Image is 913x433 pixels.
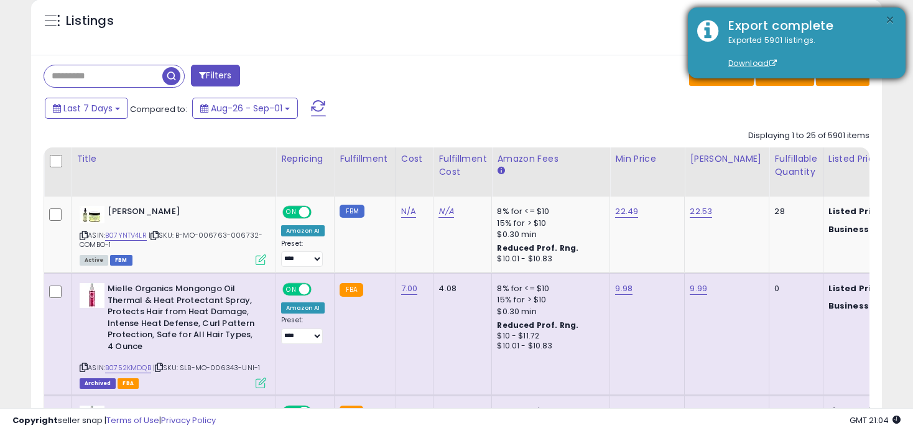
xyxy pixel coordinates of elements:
div: Min Price [615,152,679,165]
div: 8% for <= $10 [497,283,600,294]
a: 7.95 [615,405,632,417]
button: Last 7 Days [45,98,128,119]
a: 9.98 [615,282,633,295]
span: 2025-09-9 21:04 GMT [850,414,901,426]
div: 3.9 [438,406,482,417]
img: 31kygOyDdnL._SL40_.jpg [80,283,104,308]
span: Aug-26 - Sep-01 [211,102,282,114]
b: [PERSON_NAME] [108,206,259,221]
b: Mielle Organics Mongongo Oil Thermal & Heat Protectant Spray, Protects Hair from Heat Damage, Int... [108,283,259,355]
b: Business Price: [828,300,897,312]
strong: Copyright [12,414,58,426]
div: $0.30 min [497,306,600,317]
span: FBA [118,378,139,389]
a: 9.99 [690,282,707,295]
h5: Listings [66,12,114,30]
div: Repricing [281,152,329,165]
a: 22.49 [615,205,638,218]
div: seller snap | | [12,415,216,427]
div: Fulfillment Cost [438,152,486,179]
div: $10.01 - $10.83 [497,341,600,352]
div: Export complete [719,17,896,35]
small: Amazon Fees. [497,165,504,177]
div: Exported 5901 listings. [719,35,896,70]
button: Aug-26 - Sep-01 [192,98,298,119]
a: Download [728,58,777,68]
div: Cost [401,152,429,165]
div: 15% for > $10 [497,294,600,305]
small: FBA [340,406,363,419]
small: FBM [340,205,364,218]
span: All listings currently available for purchase on Amazon [80,255,108,266]
a: N/A [438,205,453,218]
div: 28 [774,206,813,217]
span: OFF [310,284,330,295]
a: 22.53 [690,205,712,218]
button: Save View [689,65,754,86]
span: ON [284,284,299,295]
span: | SKU: SLB-MO-006343-UNI-1 [153,363,260,373]
div: 4.08 [438,283,482,294]
div: $10 - $11.72 [497,331,600,342]
div: ASIN: [80,206,266,264]
div: Fulfillable Quantity [774,152,817,179]
img: 416LHOrVQ1L._SL40_.jpg [80,206,104,223]
span: ON [284,407,299,417]
div: $0.30 min [497,229,600,240]
img: 31kygOyDdnL._SL40_.jpg [80,406,104,431]
div: Displaying 1 to 25 of 5901 items [748,130,869,142]
div: ASIN: [80,283,266,387]
a: Privacy Policy [161,414,216,426]
span: Listings that have been deleted from Seller Central [80,378,116,389]
b: Reduced Prof. Rng. [497,243,578,253]
div: 0 [774,283,813,294]
b: Listed Price: [828,205,885,217]
div: $10.01 - $10.83 [497,254,600,264]
div: Fulfillment [340,152,390,165]
b: Listed Price: [828,282,885,294]
a: B07YNTV4LR [105,230,147,241]
div: Preset: [281,240,325,268]
div: Amazon AI [281,225,325,236]
div: 15% for > $10 [497,218,600,229]
a: 7.00 [401,405,418,417]
a: B0752KMDQB [105,363,151,373]
a: Terms of Use [106,414,159,426]
a: 7.99 [690,405,707,417]
span: FBM [110,255,132,266]
div: Amazon AI [281,302,325,314]
span: ON [284,207,299,218]
span: Last 7 Days [63,102,113,114]
div: 8% for <= $10 [497,206,600,217]
button: Filters [191,65,239,86]
a: N/A [401,205,416,218]
div: Title [76,152,271,165]
b: Reduced Prof. Rng. [497,320,578,330]
b: Business Price: [828,223,897,235]
span: | SKU: B-MO-006763-006732-COMBO-1 [80,230,262,249]
small: FBA [340,283,363,297]
span: OFF [310,207,330,218]
a: 7.00 [401,282,418,295]
div: Amazon Fees [497,152,605,165]
button: × [885,12,895,28]
div: [PERSON_NAME] [690,152,764,165]
div: 6 [774,406,813,417]
span: Compared to: [130,103,187,115]
div: 8% for <= $10 [497,406,600,417]
b: Listed Price: [828,405,885,417]
div: Preset: [281,316,325,344]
